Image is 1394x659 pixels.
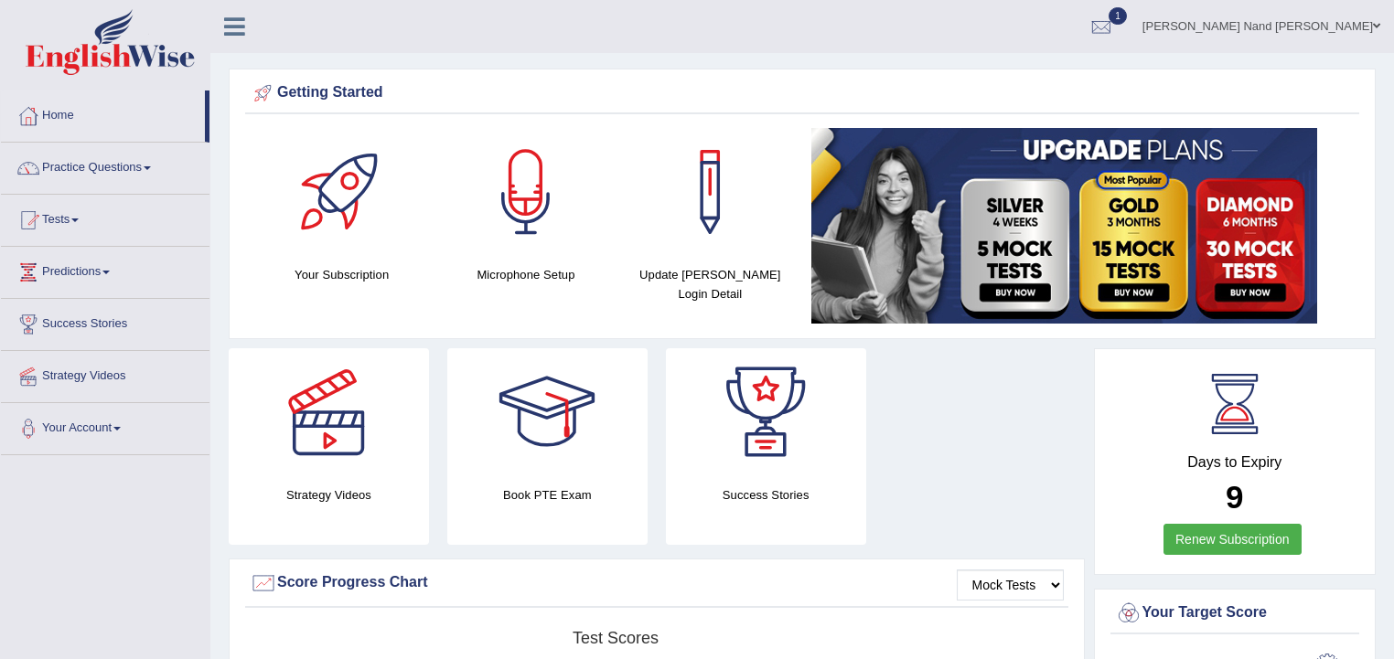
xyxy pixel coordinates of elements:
[250,80,1355,107] div: Getting Started
[1,90,205,136] a: Home
[250,569,1064,597] div: Score Progress Chart
[666,485,866,505] h4: Success Stories
[1,195,209,240] a: Tests
[573,629,659,647] tspan: Test scores
[447,485,648,505] h4: Book PTE Exam
[1,247,209,292] a: Predictions
[1,351,209,397] a: Strategy Videos
[1163,524,1302,555] a: Renew Subscription
[1109,7,1127,25] span: 1
[1,299,209,345] a: Success Stories
[443,265,608,284] h4: Microphone Setup
[1115,600,1356,627] div: Your Target Score
[1115,454,1356,471] h4: Days to Expiry
[811,128,1317,324] img: small5.jpg
[1,403,209,449] a: Your Account
[259,265,424,284] h4: Your Subscription
[229,485,429,505] h4: Strategy Videos
[1,143,209,188] a: Practice Questions
[1226,479,1243,515] b: 9
[627,265,793,303] h4: Update [PERSON_NAME] Login Detail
